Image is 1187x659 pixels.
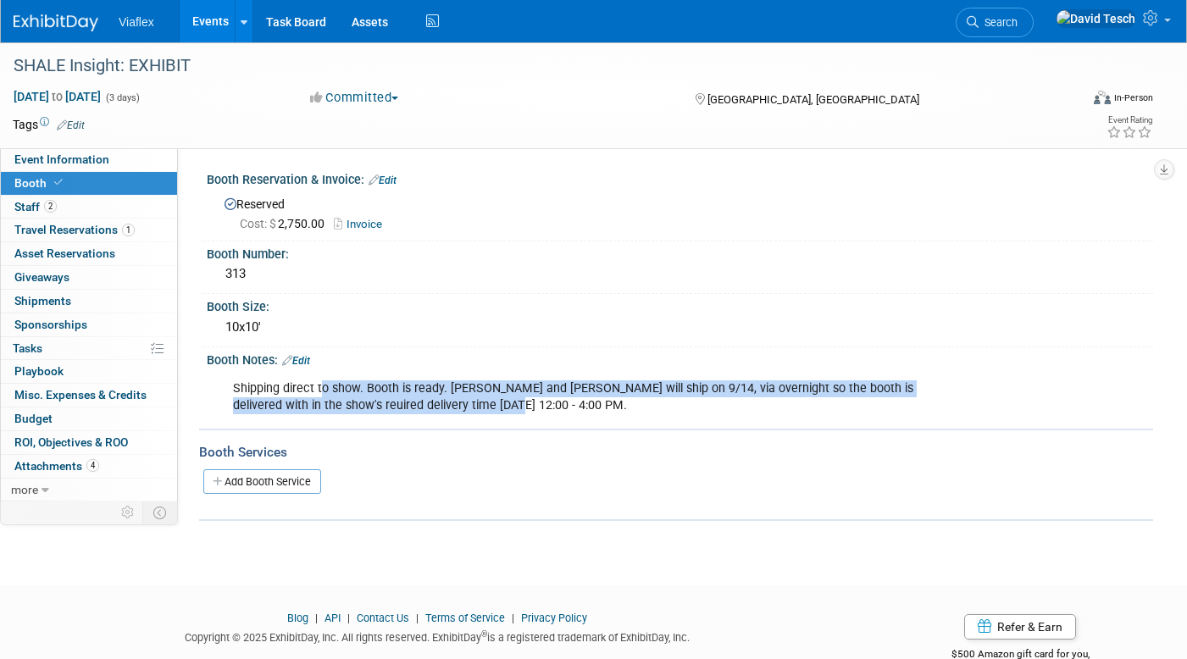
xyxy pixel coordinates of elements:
div: Shipping direct to show. Booth is ready. [PERSON_NAME] and [PERSON_NAME] will ship on 9/14, via o... [221,372,969,423]
a: Privacy Policy [521,612,587,624]
a: Edit [369,174,397,186]
span: more [11,483,38,496]
span: Tasks [13,341,42,355]
a: Sponsorships [1,313,177,336]
span: 1 [122,224,135,236]
a: Tasks [1,337,177,360]
img: ExhibitDay [14,14,98,31]
span: ROI, Objectives & ROO [14,435,128,449]
span: | [343,612,354,624]
a: Contact Us [357,612,409,624]
a: Giveaways [1,266,177,289]
a: Event Information [1,148,177,171]
a: Invoice [334,218,391,230]
a: Staff2 [1,196,177,219]
span: | [508,612,519,624]
span: 4 [86,459,99,472]
a: Search [956,8,1034,37]
span: Attachments [14,459,99,473]
span: Shipments [14,294,71,307]
a: Edit [57,119,85,131]
img: Format-Inperson.png [1094,91,1111,104]
img: David Tesch [1056,9,1136,28]
div: Reserved [219,191,1140,233]
a: Booth [1,172,177,195]
span: Staff [14,200,57,213]
span: [DATE] [DATE] [13,89,102,104]
div: Booth Size: [207,294,1153,315]
span: to [49,90,65,103]
div: Copyright © 2025 ExhibitDay, Inc. All rights reserved. ExhibitDay is a registered trademark of Ex... [13,626,862,645]
a: Add Booth Service [203,469,321,494]
span: Search [979,16,1018,29]
a: ROI, Objectives & ROO [1,431,177,454]
span: | [311,612,322,624]
span: (3 days) [104,92,140,103]
a: more [1,479,177,501]
span: Giveaways [14,270,69,284]
td: Toggle Event Tabs [143,501,178,523]
a: Misc. Expenses & Credits [1,384,177,407]
a: Terms of Service [425,612,505,624]
span: Viaflex [119,15,154,29]
span: Misc. Expenses & Credits [14,388,147,401]
a: Blog [287,612,308,624]
span: Asset Reservations [14,246,115,260]
span: Booth [14,176,66,190]
sup: ® [481,629,487,639]
span: Cost: $ [240,217,278,230]
div: Booth Services [199,443,1153,462]
span: Sponsorships [14,318,87,331]
span: Playbook [14,364,64,378]
a: Budget [1,407,177,430]
span: Travel Reservations [14,223,135,236]
span: [GEOGRAPHIC_DATA], [GEOGRAPHIC_DATA] [707,93,919,106]
div: Booth Notes: [207,347,1153,369]
a: API [324,612,341,624]
a: Edit [282,355,310,367]
div: Event Format [985,88,1153,114]
td: Personalize Event Tab Strip [114,501,143,523]
button: Committed [304,89,405,107]
div: Booth Reservation & Invoice: [207,167,1153,189]
span: Budget [14,412,53,425]
div: 313 [219,261,1140,287]
a: Refer & Earn [964,614,1076,640]
span: | [412,612,423,624]
span: 2 [44,200,57,213]
span: Event Information [14,152,109,166]
a: Travel Reservations1 [1,219,177,241]
div: In-Person [1113,91,1153,104]
div: SHALE Insight: EXHIBIT [8,51,1056,81]
span: 2,750.00 [240,217,331,230]
div: 10x10' [219,314,1140,341]
div: Booth Number: [207,241,1153,263]
td: Tags [13,116,85,133]
a: Shipments [1,290,177,313]
a: Playbook [1,360,177,383]
a: Attachments4 [1,455,177,478]
i: Booth reservation complete [54,178,63,187]
a: Asset Reservations [1,242,177,265]
div: Event Rating [1107,116,1152,125]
